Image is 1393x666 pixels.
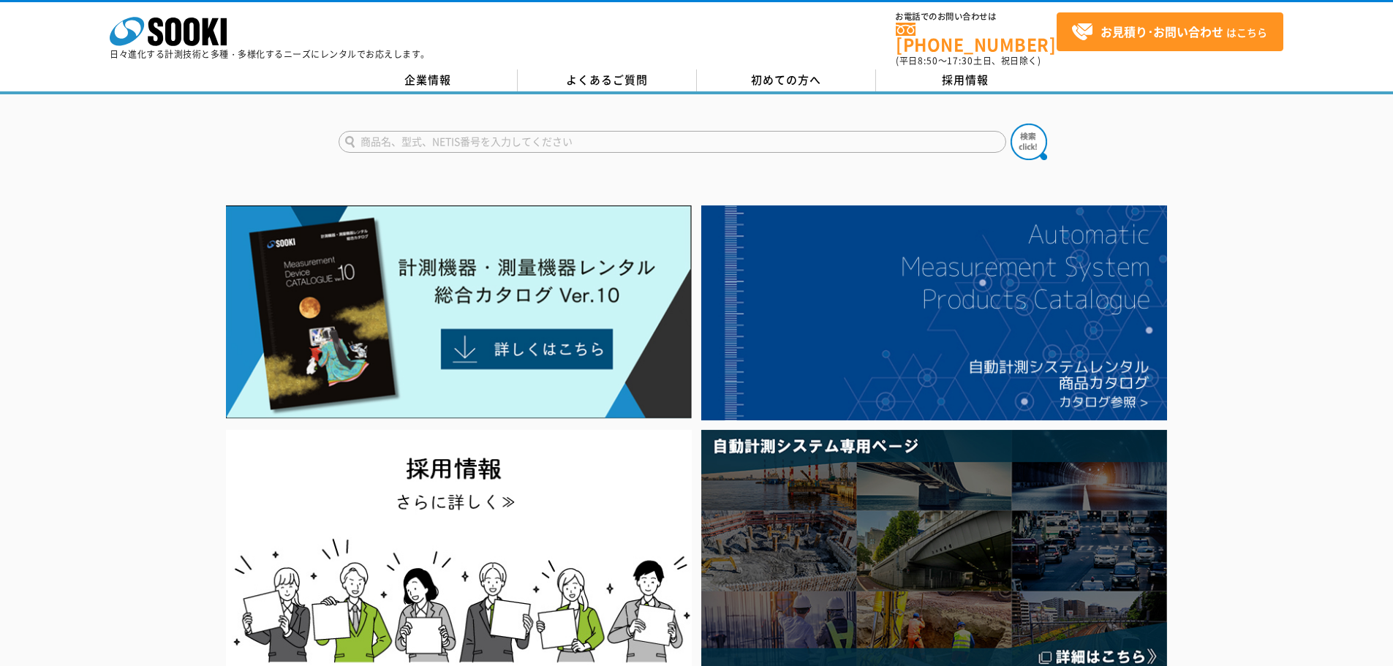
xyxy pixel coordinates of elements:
[1011,124,1047,160] img: btn_search.png
[1057,12,1283,51] a: お見積り･お問い合わせはこちら
[876,69,1055,91] a: 採用情報
[947,54,973,67] span: 17:30
[226,205,692,419] img: Catalog Ver10
[896,12,1057,21] span: お電話でのお問い合わせは
[896,23,1057,53] a: [PHONE_NUMBER]
[518,69,697,91] a: よくあるご質問
[896,54,1041,67] span: (平日 ～ 土日、祝日除く)
[918,54,938,67] span: 8:50
[697,69,876,91] a: 初めての方へ
[1071,21,1267,43] span: はこちら
[339,131,1006,153] input: 商品名、型式、NETIS番号を入力してください
[701,205,1167,420] img: 自動計測システムカタログ
[110,50,430,58] p: 日々進化する計測技術と多種・多様化するニーズにレンタルでお応えします。
[1101,23,1223,40] strong: お見積り･お問い合わせ
[751,72,821,88] span: 初めての方へ
[339,69,518,91] a: 企業情報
